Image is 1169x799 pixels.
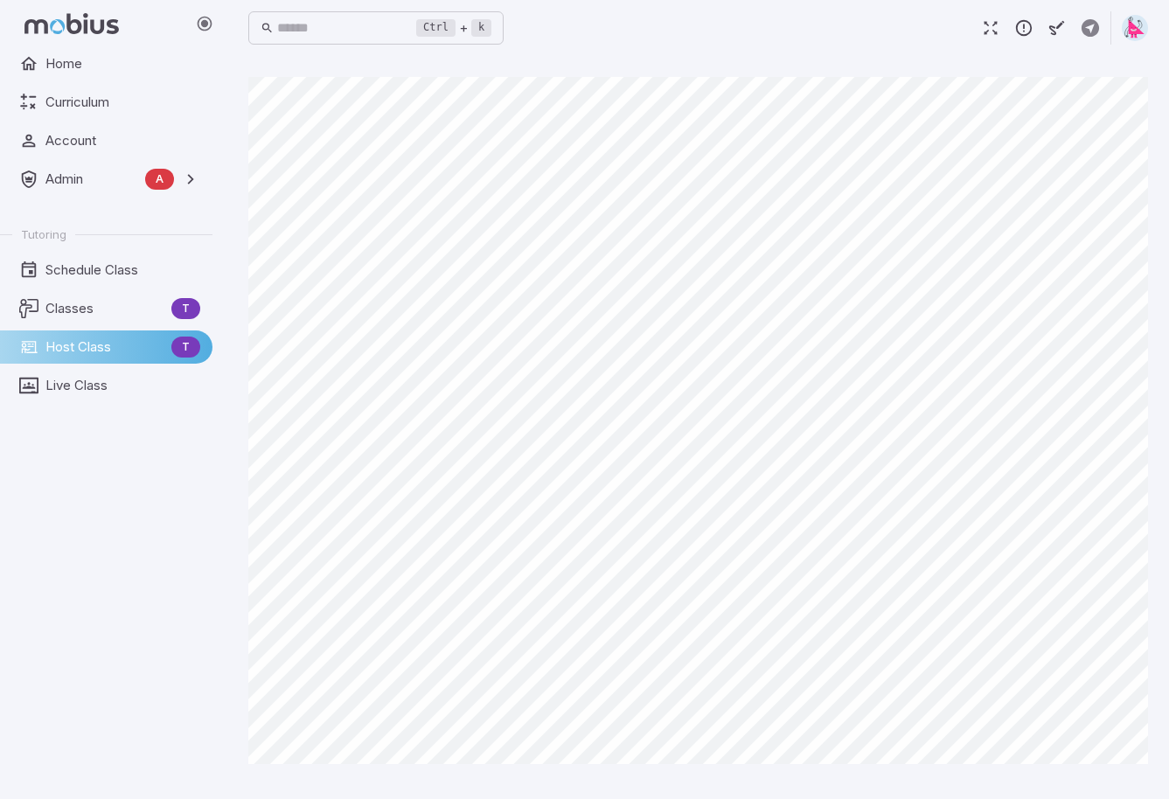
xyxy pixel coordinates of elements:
span: T [171,300,200,317]
div: + [416,17,491,38]
span: Curriculum [45,93,200,112]
span: Home [45,54,200,73]
button: Create Activity [1074,11,1107,45]
kbd: Ctrl [416,19,456,37]
span: Schedule Class [45,261,200,280]
button: Report an Issue [1007,11,1040,45]
span: Account [45,131,200,150]
span: Live Class [45,376,200,395]
img: right-triangle.svg [1122,15,1148,41]
span: T [171,338,200,356]
span: Tutoring [21,226,66,242]
span: Admin [45,170,138,189]
span: Classes [45,299,164,318]
button: Start Drawing on Questions [1040,11,1074,45]
kbd: k [471,19,491,37]
span: A [145,170,174,188]
span: Host Class [45,337,164,357]
button: Fullscreen Game [974,11,1007,45]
